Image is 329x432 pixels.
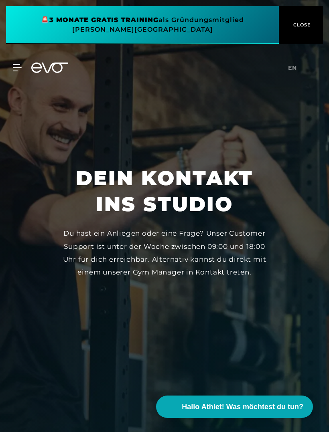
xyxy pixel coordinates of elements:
span: CLOSE [291,21,311,28]
span: Hallo Athlet! Was möchtest du tun? [182,402,303,412]
h1: Dein Kontakt ins Studio [60,165,269,217]
a: en [288,63,302,73]
div: Du hast ein Anliegen oder eine Frage? Unser Customer Support ist unter der Woche zwischen 09:00 u... [60,227,269,279]
button: CLOSE [279,6,323,44]
span: en [288,64,297,71]
button: Hallo Athlet! Was möchtest du tun? [156,396,313,418]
